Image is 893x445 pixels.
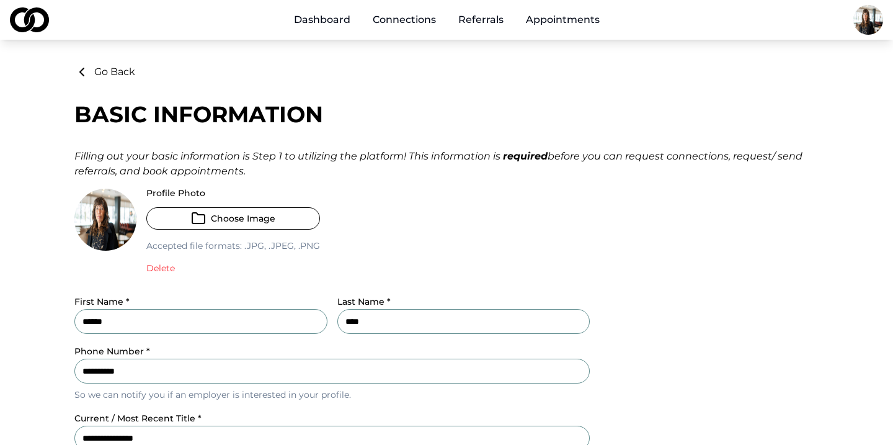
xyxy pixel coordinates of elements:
[853,5,883,35] img: 351f761c-e36e-4ef6-be4f-2e096f525e9d-Carli%20Lynch_Heartwood-106-profile_picture.jpg
[74,413,202,424] label: current / most recent title *
[74,346,150,357] label: Phone Number *
[516,7,610,32] a: Appointments
[10,7,49,32] img: logo
[146,262,175,274] button: Delete
[74,389,590,401] p: So we can notify you if an employer is interested in your profile.
[74,102,819,127] div: Basic Information
[284,7,360,32] a: Dashboard
[74,189,136,251] img: 351f761c-e36e-4ef6-be4f-2e096f525e9d-Carli%20Lynch_Heartwood-106-profile_picture.jpg
[284,7,610,32] nav: Main
[74,296,130,307] label: First Name *
[146,189,320,197] label: Profile Photo
[363,7,446,32] a: Connections
[146,240,320,252] p: Accepted file formats:
[146,207,320,230] button: Choose Image
[503,150,548,162] strong: required
[242,240,320,251] span: .jpg, .jpeg, .png
[448,7,513,32] a: Referrals
[337,296,391,307] label: Last Name *
[74,65,135,79] button: Go Back
[74,149,819,179] div: Filling out your basic information is Step 1 to utilizing the platform! This information is befor...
